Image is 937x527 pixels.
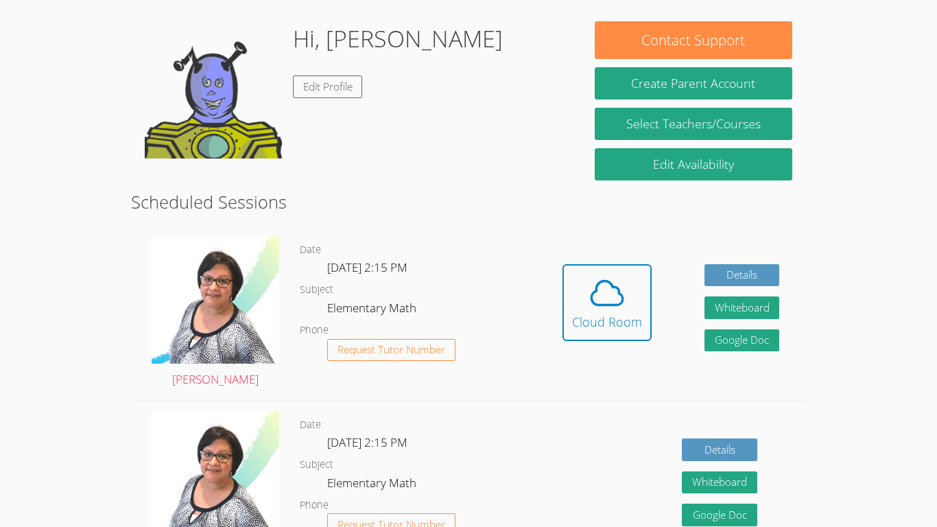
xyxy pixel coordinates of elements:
button: Contact Support [595,21,792,59]
dt: Date [300,417,321,434]
a: Details [704,264,780,287]
button: Request Tutor Number [327,339,455,362]
h1: Hi, [PERSON_NAME] [293,21,503,56]
button: Whiteboard [704,296,780,319]
a: Select Teachers/Courses [595,108,792,140]
dd: Elementary Math [327,473,419,497]
dt: Phone [300,497,329,514]
button: Create Parent Account [595,67,792,99]
dt: Subject [300,456,333,473]
img: avatar.png [152,236,279,364]
h2: Scheduled Sessions [131,189,806,215]
span: Request Tutor Number [337,344,445,355]
dd: Elementary Math [327,298,419,322]
div: Cloud Room [572,312,642,331]
a: Details [682,438,757,461]
a: Google Doc [682,504,757,526]
img: default.png [145,21,282,159]
a: Google Doc [704,329,780,352]
a: Edit Profile [293,75,363,98]
a: Edit Availability [595,148,792,180]
dt: Date [300,242,321,259]
button: Whiteboard [682,471,757,494]
dt: Phone [300,322,329,339]
span: [DATE] 2:15 PM [327,434,407,450]
button: Cloud Room [562,264,652,341]
a: [PERSON_NAME] [152,236,279,390]
dt: Subject [300,281,333,298]
span: [DATE] 2:15 PM [327,259,407,275]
